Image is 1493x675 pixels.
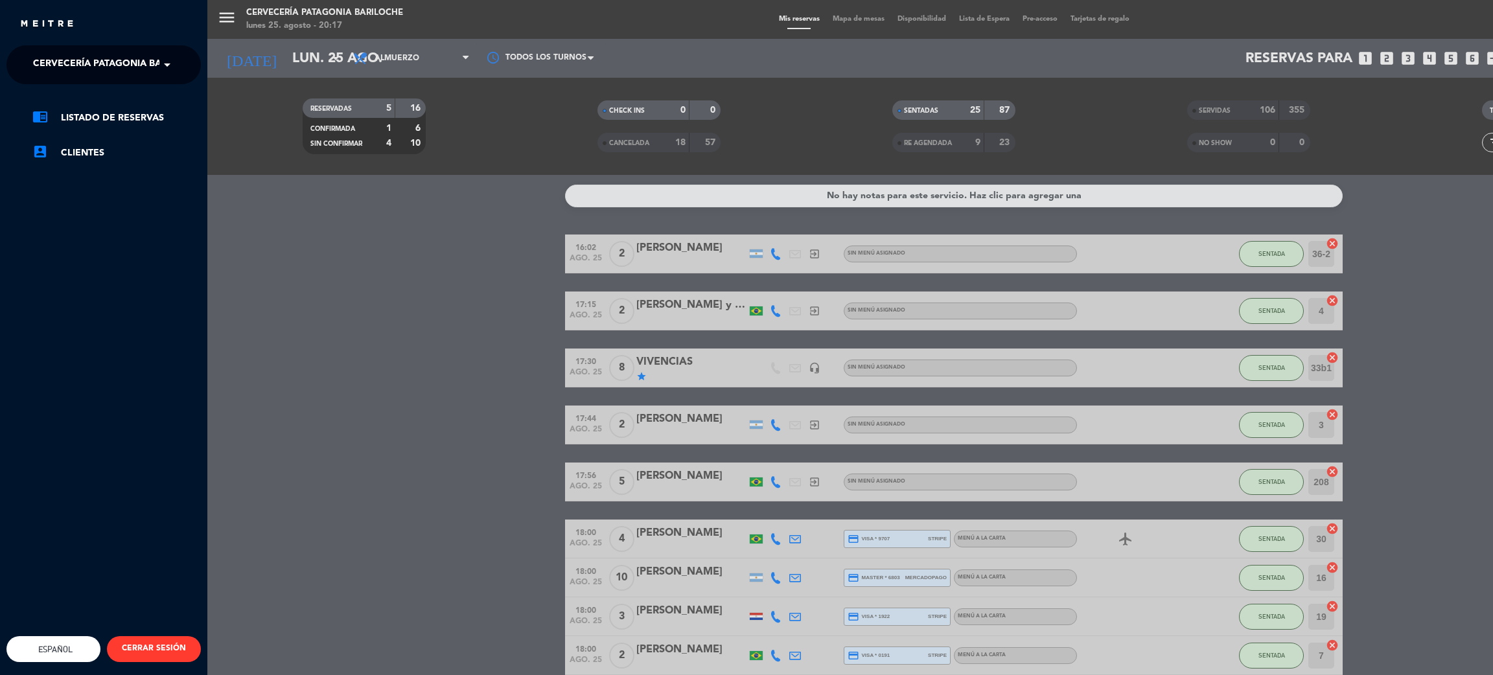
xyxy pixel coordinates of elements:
[32,145,201,161] a: account_boxClientes
[35,645,73,654] span: Español
[33,51,202,78] span: Cervecería Patagonia Bariloche
[19,19,75,29] img: MEITRE
[32,144,48,159] i: account_box
[107,636,201,662] button: CERRAR SESIÓN
[32,109,48,124] i: chrome_reader_mode
[32,110,201,126] a: chrome_reader_modeListado de Reservas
